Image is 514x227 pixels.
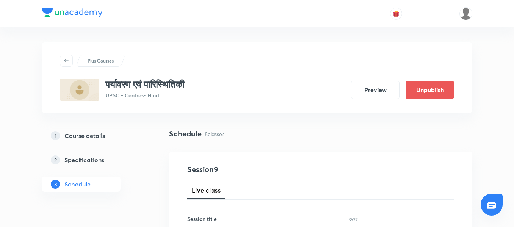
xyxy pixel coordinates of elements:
img: Abhijeet Srivastav [459,7,472,20]
button: Preview [351,81,400,99]
h5: Specifications [64,155,104,164]
button: avatar [390,8,402,20]
p: 3 [51,180,60,189]
h3: पर्यावरण एवं पारिस्थितिकी [105,79,184,90]
p: Plus Courses [88,57,114,64]
h5: Course details [64,131,105,140]
h6: Session title [187,215,217,223]
p: 0/99 [349,217,358,221]
button: Unpublish [406,81,454,99]
p: 1 [51,131,60,140]
a: Company Logo [42,8,103,19]
img: avatar [393,10,400,17]
span: Live class [192,186,221,195]
h5: Schedule [64,180,91,189]
p: UPSC - Centres • Hindi [105,91,184,99]
a: 1Course details [42,128,145,143]
p: 2 [51,155,60,164]
img: A8819338-DE69-4226-BDE4-F2A2701D5D39_plus.png [60,79,99,101]
h4: Schedule [169,128,202,139]
img: Company Logo [42,8,103,17]
a: 2Specifications [42,152,145,168]
h4: Session 9 [187,164,326,175]
p: 8 classes [205,130,224,138]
